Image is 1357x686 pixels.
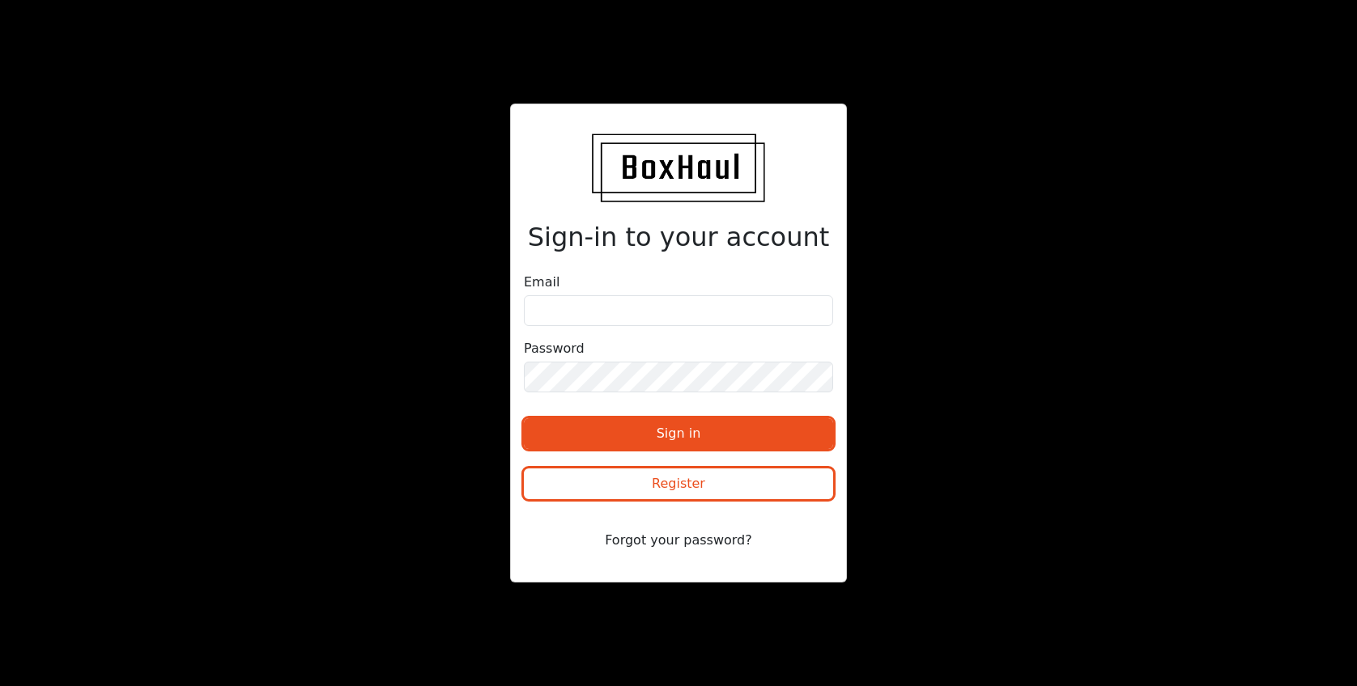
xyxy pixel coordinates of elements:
[524,418,833,449] button: Sign in
[592,133,765,202] img: BoxHaul
[524,273,559,292] label: Email
[524,222,833,252] h2: Sign-in to your account
[524,339,585,358] label: Password
[524,468,833,499] button: Register
[524,531,833,547] a: Forgot your password?
[524,478,833,493] a: Register
[524,525,833,556] button: Forgot your password?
